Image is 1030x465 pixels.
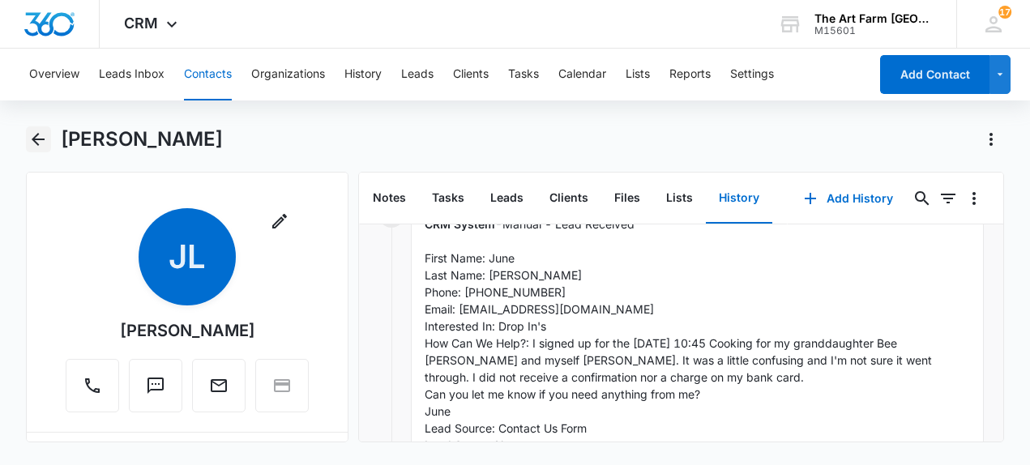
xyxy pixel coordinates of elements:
[978,126,1004,152] button: Actions
[788,179,909,218] button: Add History
[192,359,246,412] button: Email
[192,384,246,398] a: Email
[66,359,119,412] button: Call
[477,173,536,224] button: Leads
[401,49,434,100] button: Leads
[251,49,325,100] button: Organizations
[880,55,989,94] button: Add Contact
[26,126,51,152] button: Back
[653,173,706,224] button: Lists
[508,49,539,100] button: Tasks
[139,208,236,305] span: JL
[935,186,961,211] button: Filters
[344,49,382,100] button: History
[730,49,774,100] button: Settings
[184,49,232,100] button: Contacts
[61,127,223,151] h1: [PERSON_NAME]
[706,173,772,224] button: History
[536,173,601,224] button: Clients
[124,15,158,32] span: CRM
[99,49,165,100] button: Leads Inbox
[601,173,653,224] button: Files
[419,173,477,224] button: Tasks
[66,384,119,398] a: Call
[120,318,255,343] div: [PERSON_NAME]
[29,49,79,100] button: Overview
[360,173,419,224] button: Notes
[129,384,182,398] a: Text
[626,49,650,100] button: Lists
[998,6,1011,19] div: notifications count
[558,49,606,100] button: Calendar
[669,49,711,100] button: Reports
[961,186,987,211] button: Overflow Menu
[814,12,933,25] div: account name
[129,359,182,412] button: Text
[453,49,489,100] button: Clients
[814,25,933,36] div: account id
[909,186,935,211] button: Search...
[998,6,1011,19] span: 17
